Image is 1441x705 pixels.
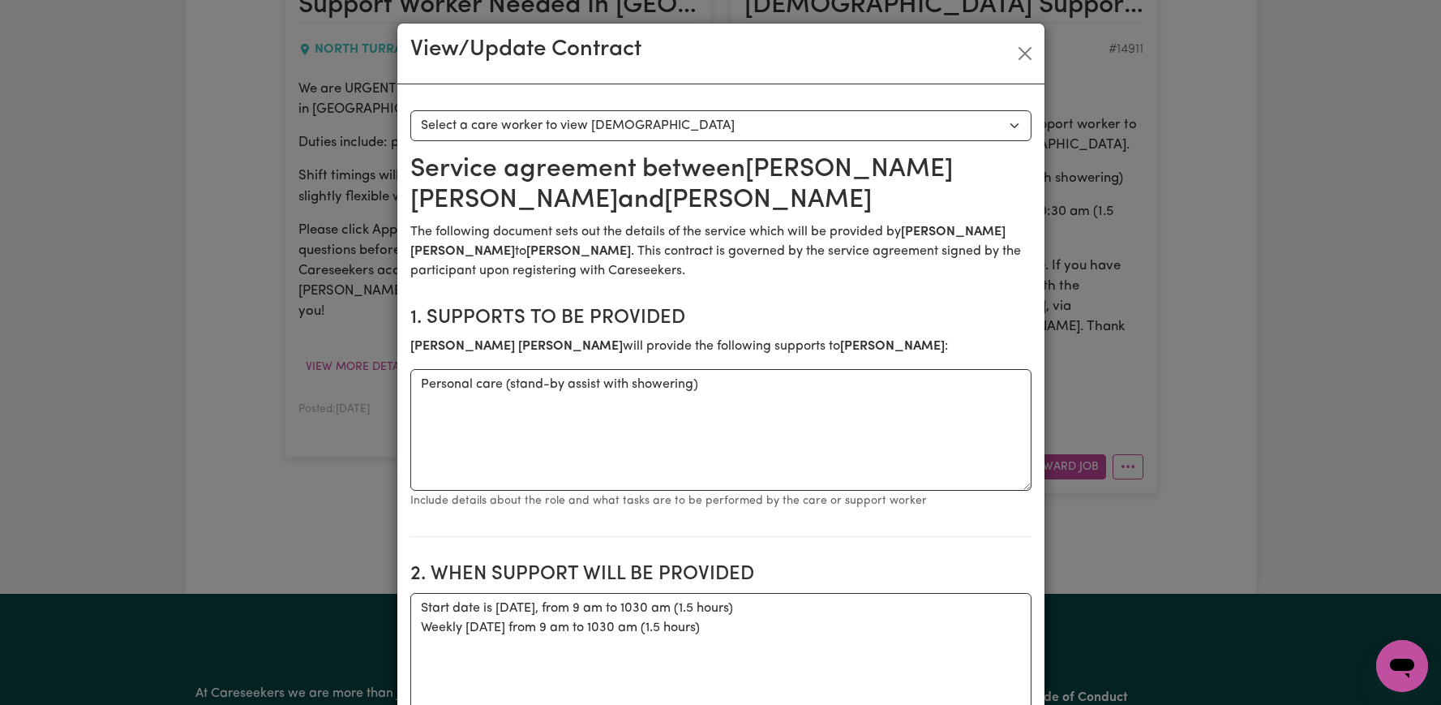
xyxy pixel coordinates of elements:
small: Include details about the role and what tasks are to be performed by the care or support worker [410,495,927,507]
b: [PERSON_NAME] [840,340,945,353]
h2: 1. Supports to be provided [410,307,1031,330]
iframe: Button to launch messaging window [1376,640,1428,692]
h2: 2. When support will be provided [410,563,1031,587]
button: Close [1012,41,1038,67]
b: [PERSON_NAME] [526,245,631,258]
textarea: Personal care (stand-by assist with showering) [410,369,1031,491]
h2: Service agreement between [PERSON_NAME] [PERSON_NAME] and [PERSON_NAME] [410,154,1031,217]
b: [PERSON_NAME] [PERSON_NAME] [410,340,623,353]
h3: View/Update Contract [410,37,641,64]
p: The following document sets out the details of the service which will be provided by to . This co... [410,222,1031,281]
p: will provide the following supports to : [410,337,1031,356]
